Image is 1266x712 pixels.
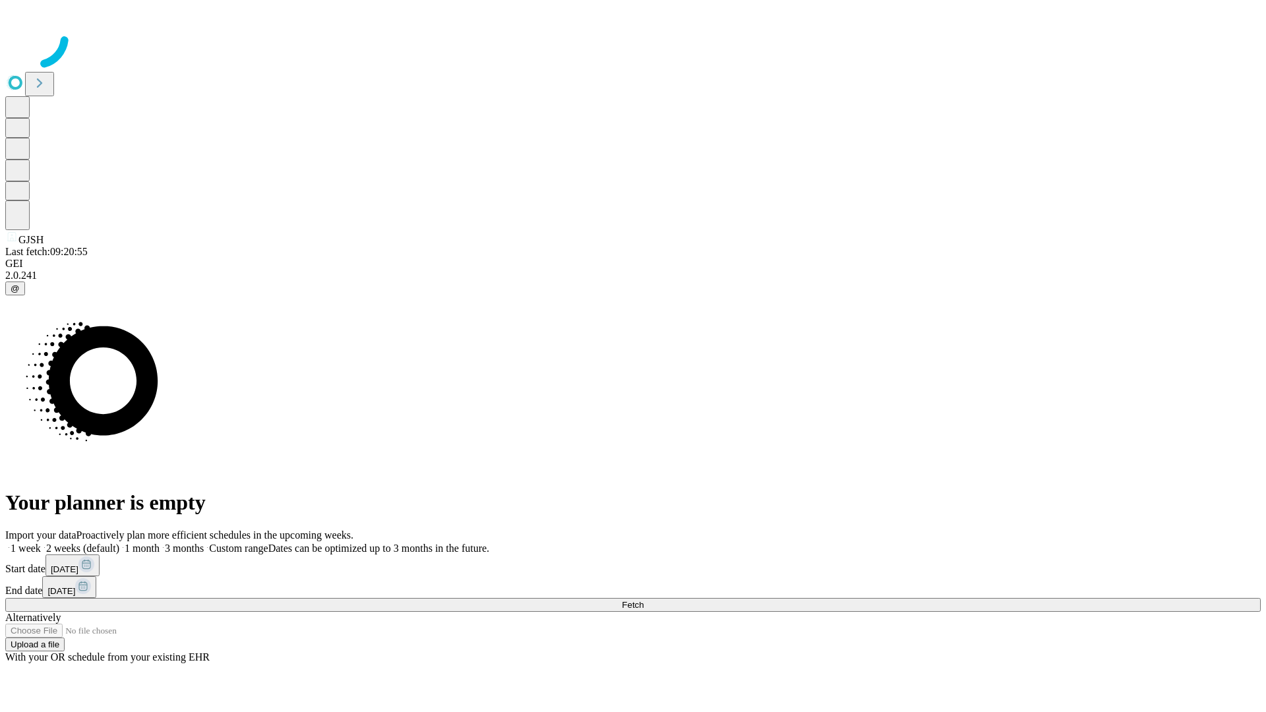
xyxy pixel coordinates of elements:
[5,258,1261,270] div: GEI
[5,490,1261,515] h1: Your planner is empty
[76,529,353,541] span: Proactively plan more efficient schedules in the upcoming weeks.
[622,600,644,610] span: Fetch
[5,529,76,541] span: Import your data
[5,246,88,257] span: Last fetch: 09:20:55
[5,282,25,295] button: @
[268,543,489,554] span: Dates can be optimized up to 3 months in the future.
[47,586,75,596] span: [DATE]
[165,543,204,554] span: 3 months
[5,270,1261,282] div: 2.0.241
[46,543,119,554] span: 2 weeks (default)
[5,598,1261,612] button: Fetch
[42,576,96,598] button: [DATE]
[11,543,41,554] span: 1 week
[5,554,1261,576] div: Start date
[125,543,160,554] span: 1 month
[5,651,210,663] span: With your OR schedule from your existing EHR
[209,543,268,554] span: Custom range
[5,638,65,651] button: Upload a file
[5,612,61,623] span: Alternatively
[45,554,100,576] button: [DATE]
[11,283,20,293] span: @
[18,234,44,245] span: GJSH
[51,564,78,574] span: [DATE]
[5,576,1261,598] div: End date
